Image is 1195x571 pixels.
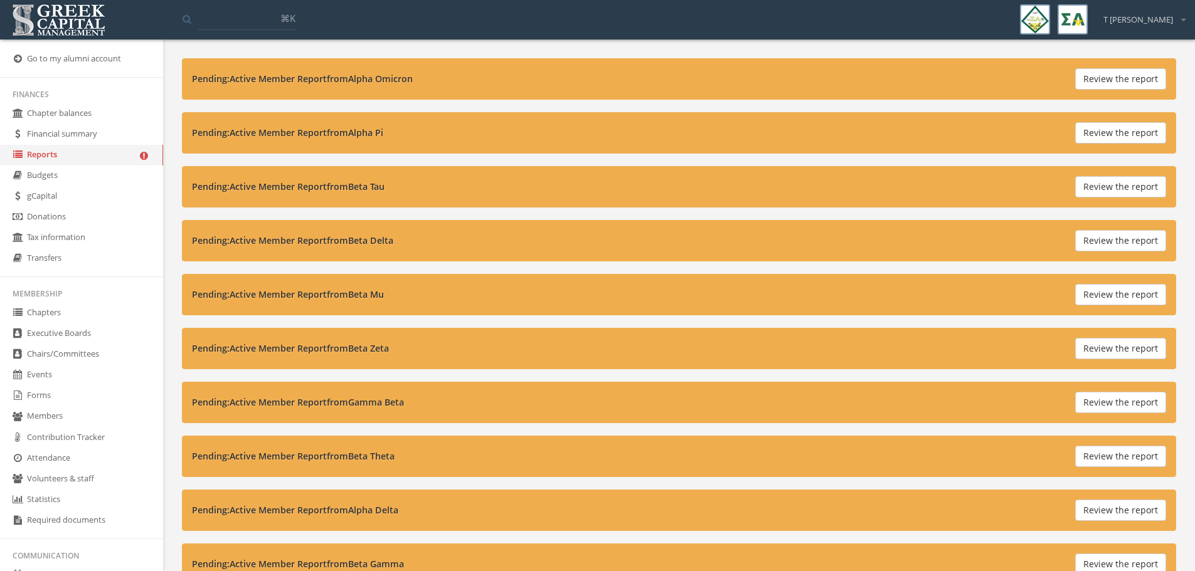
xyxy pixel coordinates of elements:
[192,181,385,192] strong: Pending: Active Member Report from Beta Tau
[192,234,393,246] strong: Pending: Active Member Report from Beta Delta
[192,127,383,139] strong: Pending: Active Member Report from Alpha Pi
[192,504,398,516] strong: Pending: Active Member Report from Alpha Delta
[192,558,404,570] strong: Pending: Active Member Report from Beta Gamma
[192,342,389,354] strong: Pending: Active Member Report from Beta Zeta
[192,73,413,85] strong: Pending: Active Member Report from Alpha Omicron
[192,288,384,300] strong: Pending: Active Member Report from Beta Mu
[192,450,395,462] strong: Pending: Active Member Report from Beta Theta
[1075,500,1166,521] button: Review the report
[1075,122,1166,144] button: Review the report
[1095,4,1186,26] div: T [PERSON_NAME]
[1075,284,1166,305] button: Review the report
[1075,392,1166,413] button: Review the report
[1075,68,1166,90] button: Review the report
[1075,230,1166,251] button: Review the report
[1103,14,1173,26] span: T [PERSON_NAME]
[280,12,295,24] span: ⌘K
[1075,338,1166,359] button: Review the report
[1075,446,1166,467] button: Review the report
[192,396,404,408] strong: Pending: Active Member Report from Gamma Beta
[1075,176,1166,197] button: Review the report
